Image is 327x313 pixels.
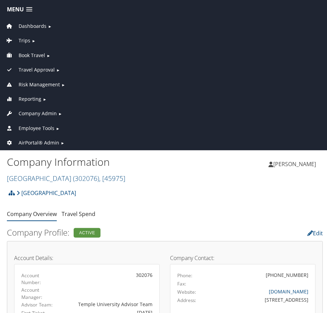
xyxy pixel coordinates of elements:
span: [PERSON_NAME] [273,160,316,168]
h1: Company Information [7,155,165,169]
a: Company Admin [5,110,57,117]
a: Dashboards [5,23,46,29]
div: [PHONE_NUMBER] [266,271,308,279]
h4: Account Details: [14,255,160,261]
h4: Company Contact: [170,255,316,261]
span: , [ 45975 ] [99,174,125,183]
label: Account Manager: [21,287,58,301]
a: [PERSON_NAME] [268,154,323,174]
span: ► [32,38,35,43]
a: Trips [5,37,30,44]
div: Active [74,228,101,238]
a: Travel Spend [62,210,95,218]
span: ► [56,67,60,73]
h2: Company Profile: [7,227,214,238]
a: Edit [307,229,323,237]
div: Temple University Advisor Team [68,301,152,308]
span: Book Travel [19,52,45,59]
a: [GEOGRAPHIC_DATA] [7,174,125,183]
a: Risk Management [5,81,60,88]
label: Account Number: [21,272,58,286]
label: Fax: [177,280,186,287]
span: ► [58,111,62,116]
span: ► [61,82,65,87]
span: ( 302076 ) [73,174,99,183]
span: ► [61,140,64,145]
div: 302076 [68,271,152,279]
span: AirPortal® Admin [19,139,59,147]
span: Menu [7,6,24,13]
a: Menu [3,4,36,15]
span: ► [48,24,52,29]
a: Employee Tools [5,125,54,131]
span: Employee Tools [19,125,54,132]
label: Website: [177,289,196,295]
a: [DOMAIN_NAME] [269,288,308,295]
a: [GEOGRAPHIC_DATA] [17,186,76,200]
a: Book Travel [5,52,45,58]
span: Travel Approval [19,66,55,74]
span: ► [46,53,50,58]
span: Company Admin [19,110,57,117]
span: ► [56,126,60,131]
div: [STREET_ADDRESS] [213,296,308,303]
label: Phone: [177,272,192,279]
span: Reporting [19,95,41,103]
span: ► [43,97,46,102]
span: Risk Management [19,81,60,88]
span: Dashboards [19,22,46,30]
label: Advisor Team: [21,301,58,308]
span: Trips [19,37,30,44]
a: AirPortal® Admin [5,139,59,146]
a: Company Overview [7,210,57,218]
a: Travel Approval [5,66,55,73]
a: Reporting [5,96,41,102]
label: Address: [177,297,196,304]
